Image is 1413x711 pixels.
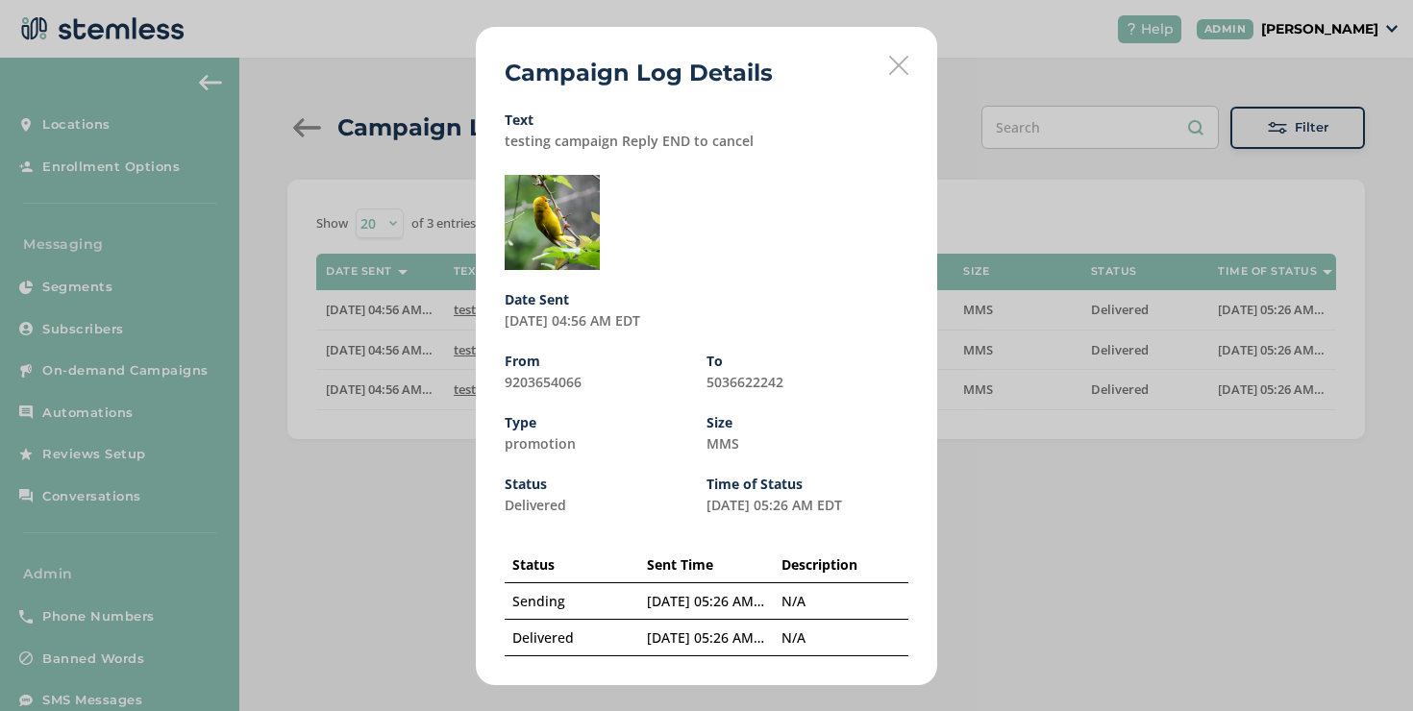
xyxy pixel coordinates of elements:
[505,582,639,619] td: Sending
[505,373,582,391] label: 9203654066
[505,113,908,127] label: Text
[505,293,908,306] label: Date Sent
[505,56,773,90] h2: Campaign Log Details
[505,478,706,491] label: Status
[505,619,639,655] td: Delivered
[1317,619,1413,711] iframe: Chat Widget
[774,619,908,655] td: N/A
[505,132,754,150] label: testing campaign Reply END to cancel
[505,311,640,330] label: [DATE] 04:56 AM EDT
[706,496,842,514] label: [DATE] 05:26 AM EDT
[706,478,908,491] label: Time of Status
[639,619,774,655] td: 09/29/2025 05:26 AM EDT
[505,416,706,429] label: Type
[706,416,908,429] label: Size
[706,434,739,453] label: MMS
[706,373,783,391] label: 5036622242
[505,175,600,270] img: fo8ChdAGaOQguZCUDWcFnFn3Dp4fiPwKJoQIqIrQ.jpg
[639,547,774,583] th: Sent Time
[706,355,908,368] label: To
[505,434,576,453] label: promotion
[639,582,774,619] td: 09/29/2025 05:26 AM EDT
[774,582,908,619] td: N/A
[505,496,566,514] label: Delivered
[505,547,639,583] th: Status
[505,355,706,368] label: From
[774,547,908,583] th: Description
